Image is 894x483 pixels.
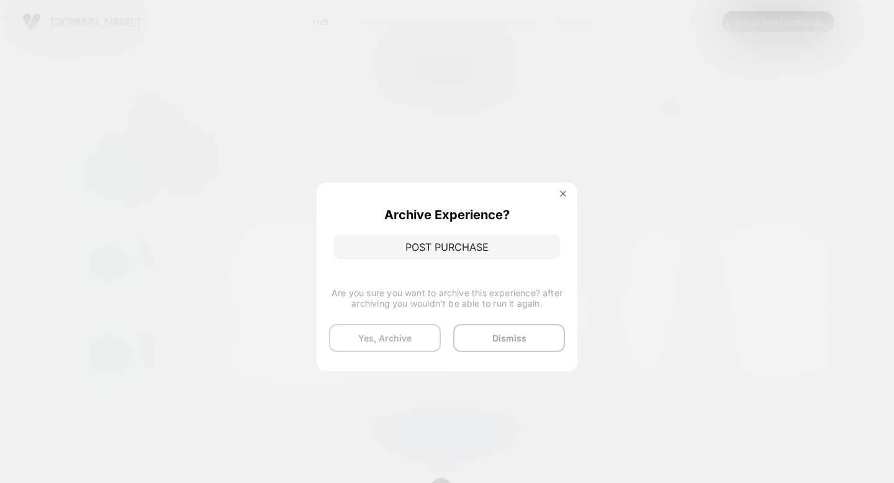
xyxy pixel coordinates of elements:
[329,287,565,309] span: Are you sure you want to archive this experience? after archiving you wouldn't be able to run it ...
[384,207,510,222] p: Archive Experience?
[329,324,441,352] button: Yes, Archive
[334,235,560,260] p: POST PURCHASE
[560,191,566,197] img: close
[453,324,565,352] button: Dismiss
